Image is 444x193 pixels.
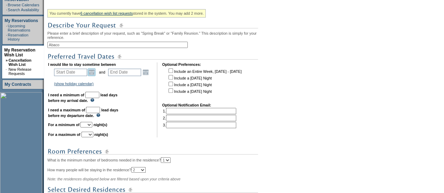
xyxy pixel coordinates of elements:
[5,82,31,87] a: My Contracts
[8,3,39,7] a: Browse Calendars
[5,18,38,23] a: My Reservations
[163,108,236,114] td: 1.
[6,33,7,41] td: ·
[6,8,7,12] td: ·
[6,67,8,76] td: ·
[98,67,106,77] td: and
[54,69,87,76] input: Date format: M/D/Y. Shortcut keys: [T] for Today. [UP] or [.] for Next Day. [DOWN] or [,] for Pre...
[167,67,241,98] td: Include an Entire Week, [DATE] - [DATE] Include a [DATE] Night Include a [DATE] Night Include a [...
[163,115,236,121] td: 2.
[47,177,180,181] span: Note: the residences displayed below are filtered based upon your criteria above
[8,8,39,12] a: Search Availability
[47,147,258,156] img: subTtlRoomPreferences.gif
[162,103,211,107] b: Optional Notification Email:
[108,69,141,76] input: Date format: M/D/Y. Shortcut keys: [T] for Today. [UP] or [.] for Next Day. [DOWN] or [,] for Pre...
[8,67,31,76] a: New Release Requests
[48,108,118,118] b: lead days before my departure date.
[142,68,150,76] a: Open the calendar popup.
[94,132,108,137] b: night(s)
[4,48,35,57] a: My Reservation Wish List
[48,108,85,112] b: I need a maximum of
[8,33,28,41] a: Reservation History
[6,24,7,32] td: ·
[96,113,100,117] img: questionMark_lightBlue.gif
[162,62,201,67] b: Optional Preferences:
[163,122,236,128] td: 3.
[48,132,80,137] b: For a maximum of
[47,9,206,18] div: You currently have stored in the system. You may add 2 more.
[80,11,133,15] a: 6 cancellation wish list requests
[8,24,30,32] a: Upcoming Reservations
[8,58,31,67] a: Cancellation Wish List
[48,93,118,103] b: lead days before my arrival date.
[88,68,95,76] a: Open the calendar popup.
[90,98,94,102] img: questionMark_lightBlue.gif
[48,93,84,97] b: I need a minimum of
[6,58,8,62] b: »
[93,123,107,127] b: night(s)
[48,62,116,67] b: I would like to stay sometime between
[48,123,79,127] b: For a minimum of
[54,82,94,86] a: (show holiday calendar)
[6,3,7,7] td: ·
